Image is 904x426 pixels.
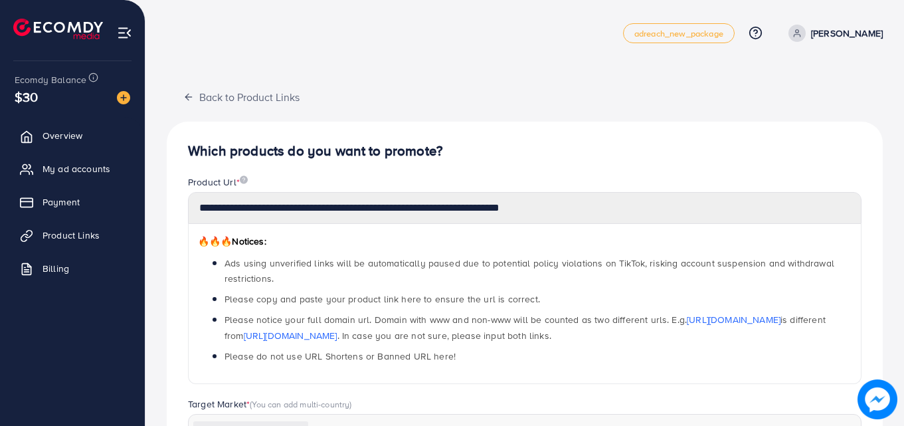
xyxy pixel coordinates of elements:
a: [URL][DOMAIN_NAME] [244,329,337,342]
a: Overview [10,122,135,149]
span: Product Links [43,229,100,242]
a: adreach_new_package [623,23,735,43]
a: My ad accounts [10,156,135,182]
a: Billing [10,255,135,282]
label: Product Url [188,175,248,189]
span: (You can add multi-country) [250,398,351,410]
a: Payment [10,189,135,215]
a: Product Links [10,222,135,249]
p: [PERSON_NAME] [811,25,883,41]
label: Target Market [188,397,352,411]
span: Please do not use URL Shortens or Banned URL here! [225,350,456,363]
span: $30 [15,87,38,106]
button: Back to Product Links [167,82,316,111]
img: logo [13,19,103,39]
span: Payment [43,195,80,209]
a: [URL][DOMAIN_NAME] [687,313,780,326]
span: Please notice your full domain url. Domain with www and non-www will be counted as two different ... [225,313,826,342]
img: image [858,379,897,419]
span: My ad accounts [43,162,110,175]
span: Notices: [198,235,266,248]
span: Overview [43,129,82,142]
span: Please copy and paste your product link here to ensure the url is correct. [225,292,540,306]
img: image [240,175,248,184]
span: Ecomdy Balance [15,73,86,86]
span: 🔥🔥🔥 [198,235,232,248]
span: Billing [43,262,69,275]
img: menu [117,25,132,41]
h4: Which products do you want to promote? [188,143,861,160]
span: Ads using unverified links will be automatically paused due to potential policy violations on Tik... [225,257,834,285]
img: image [117,91,130,104]
span: adreach_new_package [634,29,723,38]
a: [PERSON_NAME] [783,25,883,42]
